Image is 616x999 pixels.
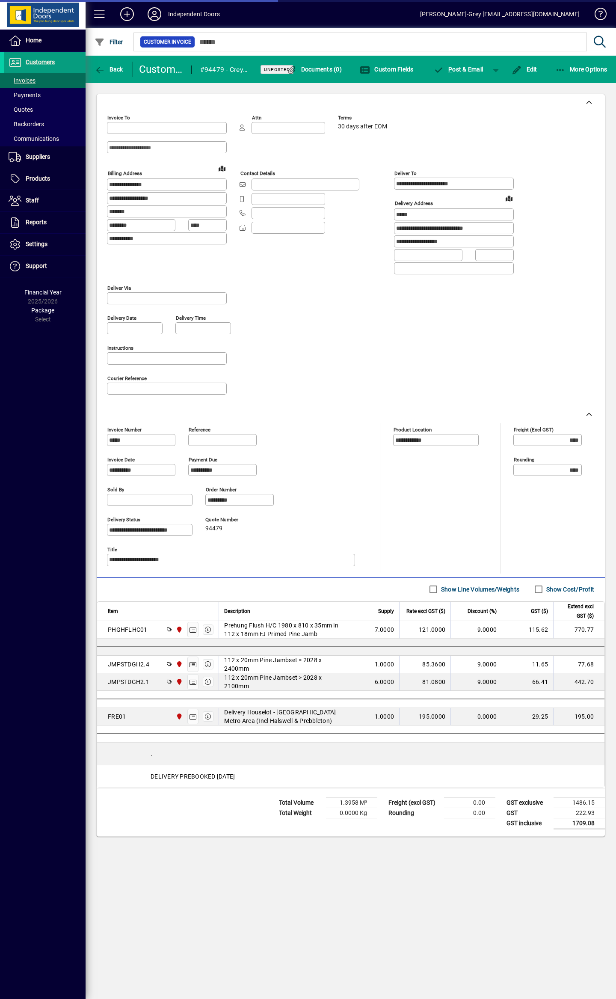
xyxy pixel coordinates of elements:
div: . [97,743,604,765]
button: Custom Fields [358,62,416,77]
span: Description [224,607,250,616]
td: GST [502,808,554,818]
span: Settings [26,241,47,247]
span: Christchurch [174,677,184,687]
span: Delivery Houselot - [GEOGRAPHIC_DATA] Metro Area (Incl Halswell & Prebbleton) [224,708,343,725]
td: GST inclusive [502,818,554,829]
td: Rounding [384,808,444,818]
span: Christchurch [174,625,184,634]
td: 29.25 [502,708,553,725]
td: 77.68 [553,656,604,673]
span: 112 x 20mm Pine Jambset > 2028 x 2400mm [224,656,343,673]
button: Filter [92,34,125,50]
mat-label: Rounding [514,456,534,462]
td: Freight (excl GST) [384,797,444,808]
span: Backorders [9,121,44,128]
span: Staff [26,197,39,204]
div: #94479 - Creyghton Job# 98509 PH [200,63,250,77]
button: Back [92,62,125,77]
div: Customer Invoice [139,62,183,76]
div: JMPSTDGH2.4 [108,660,149,669]
a: Communications [4,131,86,146]
td: 222.93 [554,808,605,818]
a: View on map [215,161,229,175]
span: Supply [378,607,394,616]
div: Independent Doors [168,7,220,21]
td: Total Volume [275,797,326,808]
td: 9.0000 [450,656,502,673]
td: 0.0000 [450,708,502,725]
span: Invoices [9,77,36,84]
mat-label: Delivery status [107,516,140,522]
span: Prehung Flush H/C 1980 x 810 x 35mm in 112 x 18mm FJ Primed Pine Jamb [224,621,343,638]
span: Customer Invoice [144,38,191,46]
span: ost & Email [434,66,483,73]
span: Custom Fields [360,66,414,73]
span: Terms [338,115,389,121]
span: Item [108,607,118,616]
td: 0.00 [444,797,495,808]
a: View on map [502,191,516,205]
mat-label: Reference [189,426,210,432]
td: 66.41 [502,673,553,691]
mat-label: Delivery date [107,315,136,321]
span: Quotes [9,106,33,113]
span: Payments [9,92,41,98]
span: Edit [512,66,537,73]
span: 112 x 20mm Pine Jambset > 2028 x 2100mm [224,673,343,690]
mat-label: Deliver To [394,170,417,176]
td: 9.0000 [450,621,502,639]
span: Support [26,262,47,269]
td: 1709.08 [554,818,605,829]
mat-label: Delivery time [176,315,206,321]
span: Filter [95,39,123,45]
div: FRE01 [108,712,126,721]
a: Products [4,168,86,190]
div: 121.0000 [405,625,445,634]
td: 9.0000 [450,673,502,691]
div: 85.3600 [405,660,445,669]
mat-label: Title [107,546,117,552]
div: 81.0800 [405,678,445,686]
span: Back [95,66,123,73]
td: GST exclusive [502,797,554,808]
span: Documents (0) [286,66,342,73]
a: Reports [4,212,86,233]
a: Invoices [4,73,86,88]
a: Payments [4,88,86,102]
td: 442.70 [553,673,604,691]
span: Discount (%) [468,607,497,616]
span: Reports [26,219,47,226]
span: P [448,66,452,73]
mat-label: Sold by [107,486,124,492]
button: Post & Email [429,62,488,77]
span: Rate excl GST ($) [406,607,445,616]
span: Christchurch [174,660,184,669]
td: 195.00 [553,708,604,725]
label: Show Cost/Profit [545,585,594,594]
mat-label: Courier Reference [107,375,147,381]
td: 770.77 [553,621,604,639]
td: 0.00 [444,808,495,818]
label: Show Line Volumes/Weights [439,585,519,594]
span: Communications [9,135,59,142]
button: Edit [509,62,539,77]
span: Extend excl GST ($) [559,602,594,621]
td: Total Weight [275,808,326,818]
span: Financial Year [24,289,62,296]
span: 30 days after EOM [338,123,387,130]
td: 1486.15 [554,797,605,808]
mat-label: Product location [394,426,432,432]
mat-label: Freight (excl GST) [514,426,554,432]
mat-label: Order number [206,486,237,492]
mat-label: Attn [252,115,261,121]
span: 94479 [205,525,222,532]
td: 11.65 [502,656,553,673]
span: More Options [555,66,607,73]
div: DELIVERY PREBOOKED [DATE] [97,765,604,788]
span: Suppliers [26,153,50,160]
span: Customers [26,59,55,65]
mat-label: Invoice date [107,456,135,462]
mat-label: Deliver via [107,285,131,291]
mat-label: Payment due [189,456,217,462]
